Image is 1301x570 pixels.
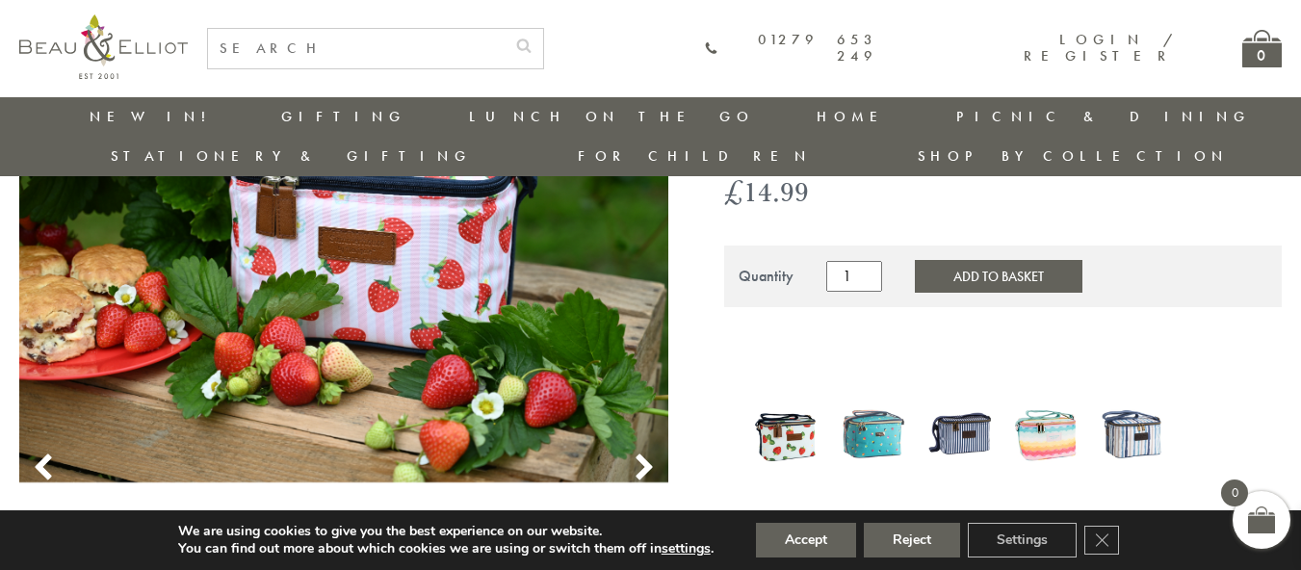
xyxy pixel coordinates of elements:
[1012,392,1080,475] img: Coconut Grove Personal Picnic Cool Bag 4L
[720,319,1286,365] iframe: Secure express checkout frame
[826,261,882,292] input: Product quantity
[208,29,505,68] input: SEARCH
[926,390,994,478] img: Three Rivers Personal Cool Bag 4L
[724,171,743,211] span: £
[840,390,907,478] img: Confetti Personal Cool Bag 4L
[19,14,188,79] img: logo
[753,392,820,475] img: Strawberries & Cream Aqua Insulated Personal Cool Bag 4L
[753,392,820,479] a: Strawberries & Cream Aqua Insulated Personal Cool Bag 4L
[662,540,711,557] button: settings
[469,107,754,126] a: Lunch On The Go
[840,390,907,481] a: Confetti Personal Cool Bag 4L
[1012,392,1080,479] a: Coconut Grove Personal Picnic Cool Bag 4L
[1099,390,1166,478] img: St Ives Personal Cool Bag 4L
[915,260,1082,293] button: Add to Basket
[178,523,714,540] p: We are using cookies to give you the best experience on our website.
[864,523,960,557] button: Reject
[705,32,877,65] a: 01279 653 249
[956,107,1251,126] a: Picnic & Dining
[724,171,809,211] bdi: 14.99
[756,523,856,557] button: Accept
[926,390,994,481] a: Three Rivers Personal Cool Bag 4L
[1024,30,1175,65] a: Login / Register
[1221,479,1248,506] span: 0
[918,146,1229,166] a: Shop by collection
[90,107,219,126] a: New in!
[1242,30,1282,67] a: 0
[1099,390,1166,481] a: St Ives Personal Cool Bag 4L
[111,146,472,166] a: Stationery & Gifting
[281,107,406,126] a: Gifting
[968,523,1077,557] button: Settings
[19,50,668,481] img: Strawberries & Cream Insulated Personal Cool Bag 4L
[178,540,714,557] p: You can find out more about which cookies we are using or switch them off in .
[817,107,894,126] a: Home
[1084,526,1119,555] button: Close GDPR Cookie Banner
[578,146,812,166] a: For Children
[739,268,794,285] div: Quantity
